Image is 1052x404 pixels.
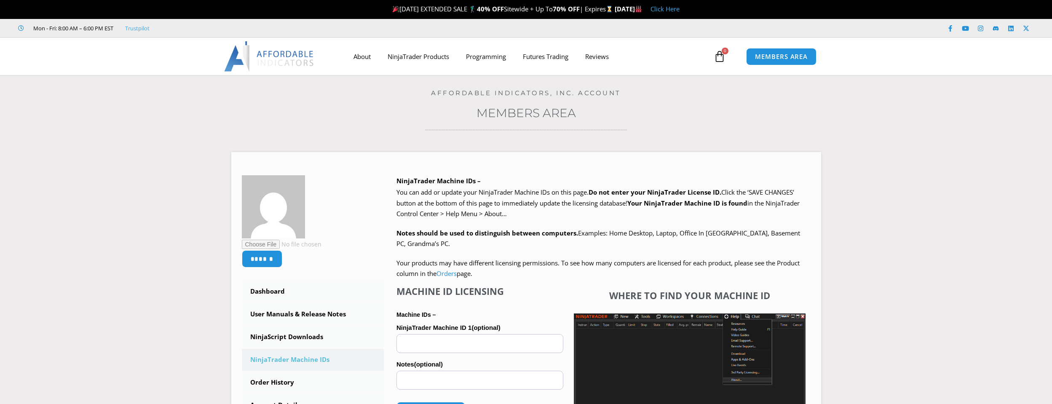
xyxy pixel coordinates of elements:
[125,23,150,33] a: Trustpilot
[393,6,399,12] img: 🎉
[396,177,481,185] b: NinjaTrader Machine IDs –
[414,361,443,368] span: (optional)
[476,106,576,120] a: Members Area
[458,47,514,66] a: Programming
[635,6,642,12] img: 🏭
[574,290,806,301] h4: Where to find your Machine ID
[396,358,563,371] label: Notes
[31,23,113,33] span: Mon - Fri: 8:00 AM – 6:00 PM EST
[701,44,738,69] a: 0
[242,326,384,348] a: NinjaScript Downloads
[746,48,816,65] a: MEMBERS AREA
[242,303,384,325] a: User Manuals & Release Notes
[396,188,800,218] span: Click the ‘SAVE CHANGES’ button at the bottom of this page to immediately update the licensing da...
[396,321,563,334] label: NinjaTrader Machine ID 1
[379,47,458,66] a: NinjaTrader Products
[627,199,747,207] strong: Your NinjaTrader Machine ID is found
[514,47,577,66] a: Futures Trading
[755,54,808,60] span: MEMBERS AREA
[224,41,315,72] img: LogoAI | Affordable Indicators – NinjaTrader
[396,259,800,278] span: Your products may have different licensing permissions. To see how many computers are licensed fo...
[650,5,680,13] a: Click Here
[615,5,642,13] strong: [DATE]
[477,5,504,13] strong: 40% OFF
[553,5,580,13] strong: 70% OFF
[722,48,728,54] span: 0
[242,281,384,302] a: Dashboard
[396,229,800,248] span: Examples: Home Desktop, Laptop, Office In [GEOGRAPHIC_DATA], Basement PC, Grandma’s PC.
[431,89,621,97] a: Affordable Indicators, Inc. Account
[242,175,305,238] img: 46dc2b894d7da5d5eae51b2bfc89841b7c08c49859a90ba4a7956520b1014aa8
[345,47,712,66] nav: Menu
[242,372,384,393] a: Order History
[391,5,615,13] span: [DATE] EXTENDED SALE 🏌️‍♂️ Sitewide + Up To | Expires
[242,349,384,371] a: NinjaTrader Machine IDs
[589,188,721,196] b: Do not enter your NinjaTrader License ID.
[606,6,613,12] img: ⌛
[396,229,578,237] strong: Notes should be used to distinguish between computers.
[396,311,436,318] strong: Machine IDs –
[577,47,617,66] a: Reviews
[471,324,500,331] span: (optional)
[436,269,457,278] a: Orders
[396,286,563,297] h4: Machine ID Licensing
[396,188,589,196] span: You can add or update your NinjaTrader Machine IDs on this page.
[345,47,379,66] a: About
